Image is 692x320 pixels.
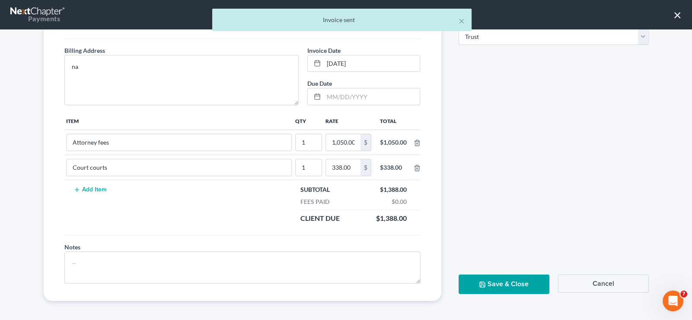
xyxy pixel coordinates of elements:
th: Qty [293,112,324,129]
span: 7 [680,291,687,297]
div: $ [360,134,371,151]
input: -- [67,159,291,176]
span: Invoice Date [307,47,341,54]
th: Total [373,112,414,129]
input: MM/DD/YYYY [324,88,420,105]
div: $1,388.00 [376,185,411,194]
label: Notes [64,242,80,252]
input: 0.00 [326,134,360,151]
div: $338.00 [380,163,407,172]
div: Subtotal [296,185,334,194]
input: -- [67,134,291,151]
input: 0.00 [326,159,360,176]
input: MM/DD/YYYY [324,55,420,72]
button: × [459,16,465,26]
a: Payments [10,4,66,25]
button: × [673,8,682,22]
label: Due Date [307,79,332,88]
div: Fees Paid [296,197,334,206]
div: $0.00 [387,197,411,206]
div: $1,388.00 [372,213,411,223]
div: $1,050.00 [380,138,407,147]
th: Item [64,112,293,129]
span: Billing Address [64,47,105,54]
button: Add Item [71,186,109,193]
div: Invoice sent [219,16,465,24]
div: Client Due [296,213,344,223]
button: Cancel [558,275,649,293]
div: $ [360,159,371,176]
button: Save & Close [459,275,549,294]
th: Rate [324,112,373,129]
input: -- [296,159,322,176]
input: -- [296,134,322,151]
iframe: Intercom live chat [663,291,683,311]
